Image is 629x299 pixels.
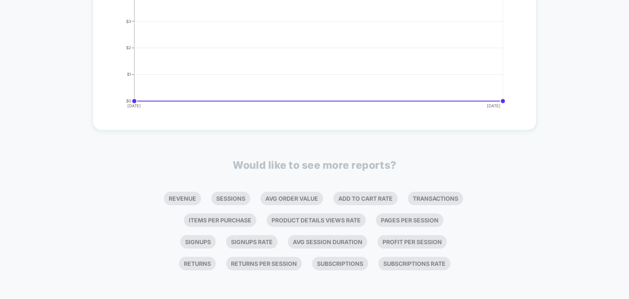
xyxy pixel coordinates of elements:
tspan: [DATE] [127,103,141,108]
li: Returns Per Session [226,257,302,270]
li: Subscriptions Rate [378,257,450,270]
li: Subscriptions [312,257,368,270]
li: Sessions [211,192,250,205]
li: Signups Rate [226,235,278,249]
li: Avg Order Value [260,192,323,205]
li: Returns [179,257,216,270]
li: Profit Per Session [378,235,447,249]
tspan: $3 [126,18,131,23]
li: Transactions [408,192,463,205]
tspan: $1 [127,72,131,77]
li: Avg Session Duration [288,235,367,249]
li: Signups [180,235,216,249]
li: Pages Per Session [376,213,443,227]
li: Revenue [164,192,201,205]
p: Would like to see more reports? [233,159,396,171]
li: Product Details Views Rate [267,213,366,227]
li: Add To Cart Rate [333,192,398,205]
li: Items Per Purchase [184,213,256,227]
tspan: [DATE] [487,103,500,108]
tspan: $2 [126,45,131,50]
tspan: $0 [126,98,131,103]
